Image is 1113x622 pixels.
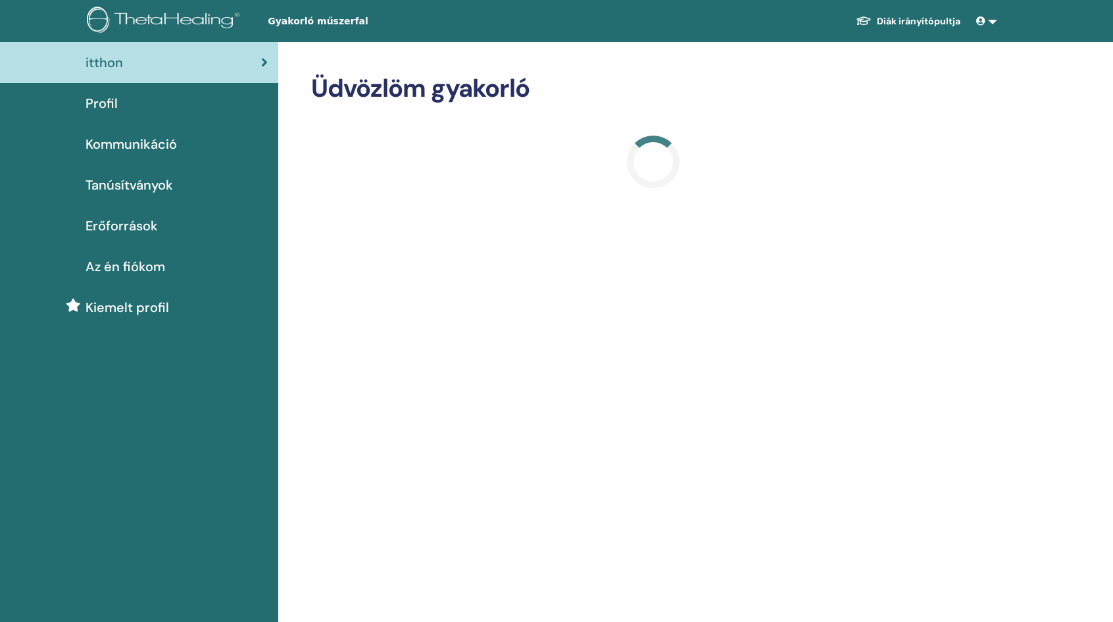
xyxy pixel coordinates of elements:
[87,7,244,36] img: logo.png
[311,74,995,104] h2: Üdvözlöm gyakorló
[86,134,177,154] span: Kommunikáció
[86,257,165,276] span: Az én fiókom
[268,14,465,28] span: Gyakorló műszerfal
[86,298,169,317] span: Kiemelt profil
[86,93,118,113] span: Profil
[86,175,173,195] span: Tanúsítványok
[86,53,123,72] span: itthon
[856,15,872,26] img: graduation-cap-white.svg
[86,216,158,236] span: Erőforrások
[845,9,971,34] a: Diák irányítópultja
